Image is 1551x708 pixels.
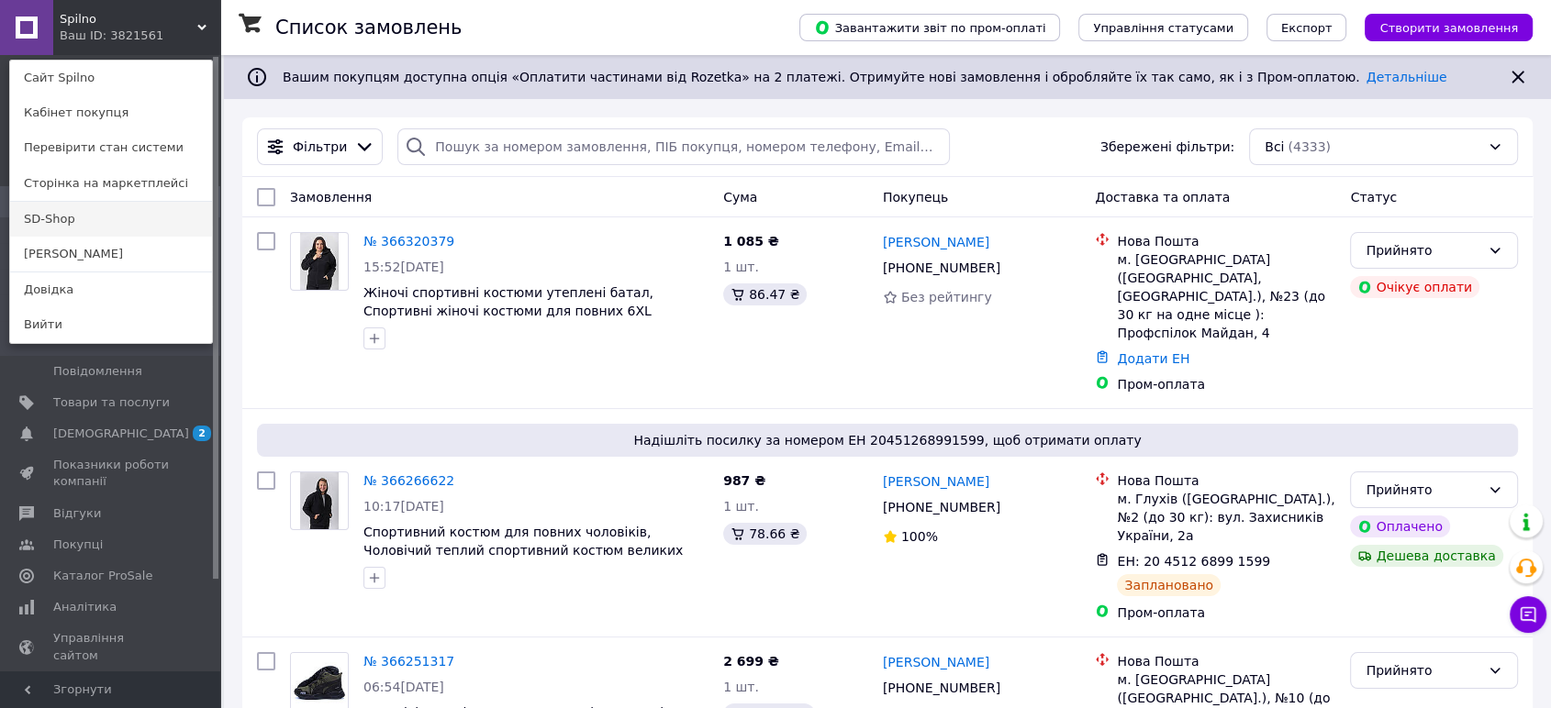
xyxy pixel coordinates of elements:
[723,654,779,669] span: 2 699 ₴
[883,190,948,205] span: Покупець
[901,290,992,304] span: Без рейтингу
[1117,250,1335,342] div: м. [GEOGRAPHIC_DATA] ([GEOGRAPHIC_DATA], [GEOGRAPHIC_DATA].), №23 (до 30 кг на одне місце ): Проф...
[1510,596,1546,633] button: Чат з покупцем
[723,283,807,305] div: 86.47 ₴
[53,537,103,553] span: Покупці
[723,473,765,488] span: 987 ₴
[60,28,137,44] div: Ваш ID: 3821561
[60,11,197,28] span: Spilno
[275,17,462,39] h1: Список замовлень
[300,472,339,529] img: Фото товару
[723,260,759,274] span: 1 шт.
[723,499,759,514] span: 1 шт.
[1117,351,1189,366] a: Додати ЕН
[363,680,444,694] span: 06:54[DATE]
[293,138,347,156] span: Фільтри
[723,190,757,205] span: Cума
[723,523,807,545] div: 78.66 ₴
[10,307,212,342] a: Вийти
[193,426,211,441] span: 2
[1117,232,1335,250] div: Нова Пошта
[290,190,372,205] span: Замовлення
[901,529,938,544] span: 100%
[363,473,454,488] a: № 366266622
[53,394,170,411] span: Товари та послуги
[363,654,454,669] a: № 366251317
[1281,21,1333,35] span: Експорт
[10,237,212,271] a: [PERSON_NAME]
[53,457,170,490] span: Показники роботи компанії
[1365,14,1533,41] button: Створити замовлення
[1117,554,1270,569] span: ЕН: 20 4512 6899 1599
[363,525,683,576] a: Спортивний костюм для повних чоловіків, Чоловічий теплий спортивний костюм великих розмірів
[1093,21,1233,35] span: Управління статусами
[1366,240,1480,260] div: Прийнято
[1350,515,1449,537] div: Оплачено
[1117,574,1221,596] div: Заплановано
[1379,21,1518,35] span: Створити замовлення
[1100,138,1234,156] span: Збережені фільтри:
[10,95,212,130] a: Кабінет покупця
[883,233,989,251] a: [PERSON_NAME]
[1117,471,1335,490] div: Нова Пошта
[1265,138,1284,156] span: Всі
[1266,14,1347,41] button: Експорт
[53,426,189,442] span: [DEMOGRAPHIC_DATA]
[10,130,212,165] a: Перевірити стан системи
[723,680,759,694] span: 1 шт.
[1117,375,1335,393] div: Пром-оплата
[1350,545,1502,567] div: Дешева доставка
[10,202,212,237] a: SD-Shop
[290,232,349,291] a: Фото товару
[1350,276,1479,298] div: Очікує оплати
[1346,19,1533,34] a: Створити замовлення
[10,166,212,201] a: Сторінка на маркетплейсі
[799,14,1060,41] button: Завантажити звіт по пром-оплаті
[363,285,653,318] a: Жіночі спортивні костюми утеплені батал, Спортивні жіночі костюми для повних 6XL
[53,630,170,663] span: Управління сайтом
[363,260,444,274] span: 15:52[DATE]
[1117,652,1335,670] div: Нова Пошта
[1366,660,1480,680] div: Прийнято
[814,19,1045,36] span: Завантажити звіт по пром-оплаті
[883,472,989,491] a: [PERSON_NAME]
[53,568,152,584] span: Каталог ProSale
[10,61,212,95] a: Сайт Spilno
[53,363,142,380] span: Повідомлення
[879,675,1004,701] div: [PHONE_NUMBER]
[883,653,989,671] a: [PERSON_NAME]
[1095,190,1230,205] span: Доставка та оплата
[397,128,950,165] input: Пошук за номером замовлення, ПІБ покупця, номером телефону, Email, номером накладної
[1117,490,1335,545] div: м. Глухів ([GEOGRAPHIC_DATA].), №2 (до 30 кг): вул. Захисників України, 2а
[1078,14,1248,41] button: Управління статусами
[264,431,1511,449] span: Надішліть посилку за номером ЕН 20451268991599, щоб отримати оплату
[1117,603,1335,622] div: Пром-оплата
[53,599,117,615] span: Аналітика
[879,494,1004,520] div: [PHONE_NUMBER]
[363,499,444,514] span: 10:17[DATE]
[53,505,101,522] span: Відгуки
[10,272,212,307] a: Довідка
[1350,190,1397,205] span: Статус
[879,255,1004,281] div: [PHONE_NUMBER]
[363,234,454,249] a: № 366320379
[300,233,339,290] img: Фото товару
[723,234,779,249] span: 1 085 ₴
[1288,139,1331,154] span: (4333)
[1367,70,1447,84] a: Детальніше
[1366,480,1480,500] div: Прийнято
[290,471,349,530] a: Фото товару
[283,70,1446,84] span: Вашим покупцям доступна опція «Оплатити частинами від Rozetka» на 2 платежі. Отримуйте нові замов...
